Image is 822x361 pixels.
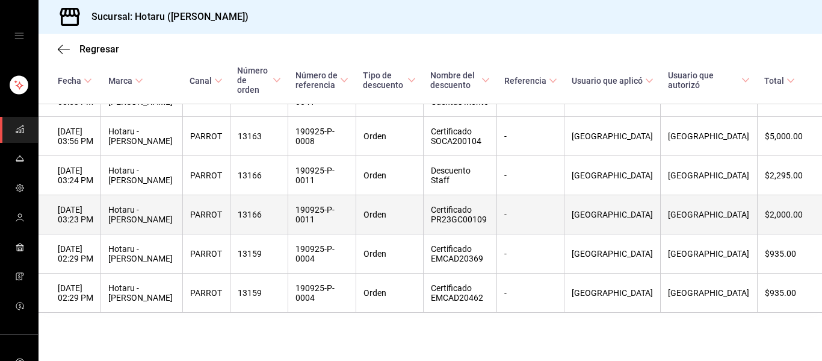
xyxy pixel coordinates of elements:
[661,156,758,195] th: [GEOGRAPHIC_DATA]
[668,71,750,90] span: Usuario que autorizó
[430,71,489,90] span: Nombre del descuento
[423,274,496,313] th: Certificado EMCAD20462
[757,234,822,274] th: $935.00
[288,156,356,195] th: 190925-P-0011
[295,71,348,90] span: Número de referencia
[757,117,822,156] th: $5,000.00
[288,195,356,234] th: 190925-P-0011
[101,274,182,313] th: Hotaru - [PERSON_NAME]
[564,195,661,234] th: [GEOGRAPHIC_DATA]
[190,76,223,86] span: Canal
[356,195,423,234] th: Orden
[661,195,758,234] th: [GEOGRAPHIC_DATA]
[356,117,423,156] th: Orden
[182,274,230,313] th: PARROT
[182,195,230,234] th: PARROT
[101,195,182,234] th: Hotaru - [PERSON_NAME]
[101,117,182,156] th: Hotaru - [PERSON_NAME]
[661,234,758,274] th: [GEOGRAPHIC_DATA]
[423,117,496,156] th: Certificado SOCA200104
[182,234,230,274] th: PARROT
[182,117,230,156] th: PARROT
[237,66,281,95] span: Número de orden
[572,76,654,86] span: Usuario que aplicó
[39,156,101,195] th: [DATE] 03:24 PM
[230,274,288,313] th: 13159
[101,156,182,195] th: Hotaru - [PERSON_NAME]
[564,234,661,274] th: [GEOGRAPHIC_DATA]
[564,156,661,195] th: [GEOGRAPHIC_DATA]
[564,117,661,156] th: [GEOGRAPHIC_DATA]
[182,156,230,195] th: PARROT
[230,156,288,195] th: 13166
[230,117,288,156] th: 13163
[423,195,496,234] th: Certificado PR23GC00109
[39,117,101,156] th: [DATE] 03:56 PM
[288,274,356,313] th: 190925-P-0004
[504,76,557,86] span: Referencia
[564,274,661,313] th: [GEOGRAPHIC_DATA]
[108,76,143,86] span: Marca
[101,234,182,274] th: Hotaru - [PERSON_NAME]
[39,274,101,313] th: [DATE] 02:29 PM
[58,43,119,55] button: Regresar
[39,234,101,274] th: [DATE] 02:29 PM
[39,195,101,234] th: [DATE] 03:23 PM
[82,10,249,24] h3: Sucursal: Hotaru ([PERSON_NAME])
[79,43,119,55] span: Regresar
[497,117,564,156] th: -
[230,195,288,234] th: 13166
[757,274,822,313] th: $935.00
[497,234,564,274] th: -
[497,195,564,234] th: -
[423,234,496,274] th: Certificado EMCAD20369
[757,156,822,195] th: $2,295.00
[288,117,356,156] th: 190925-P-0008
[230,234,288,274] th: 13159
[356,234,423,274] th: Orden
[497,274,564,313] th: -
[356,156,423,195] th: Orden
[757,195,822,234] th: $2,000.00
[363,71,416,90] span: Tipo de descuento
[661,117,758,156] th: [GEOGRAPHIC_DATA]
[764,76,795,86] span: Total
[661,274,758,313] th: [GEOGRAPHIC_DATA]
[58,76,92,86] span: Fecha
[288,234,356,274] th: 190925-P-0004
[14,31,24,41] button: open drawer
[497,156,564,195] th: -
[423,156,496,195] th: Descuento Staff
[356,274,423,313] th: Orden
